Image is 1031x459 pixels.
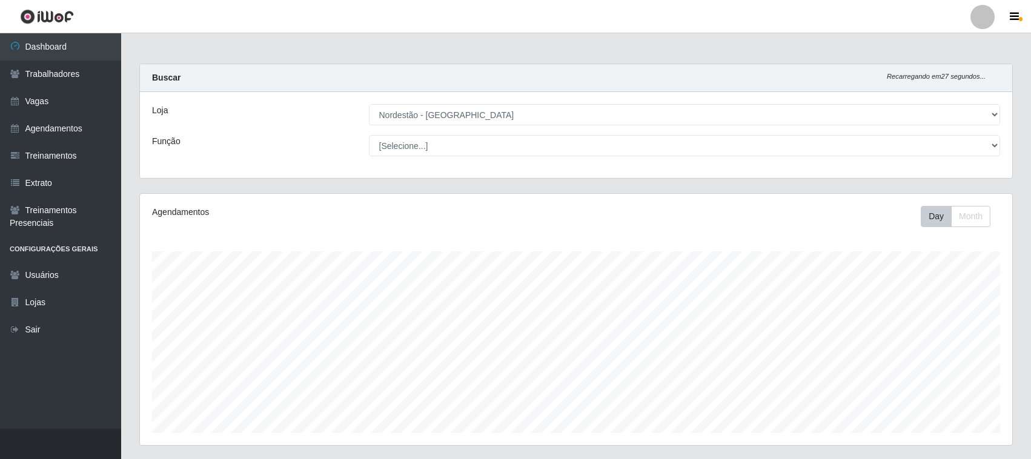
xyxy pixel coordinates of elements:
div: Toolbar with button groups [921,206,1000,227]
button: Month [951,206,990,227]
label: Função [152,135,181,148]
i: Recarregando em 27 segundos... [887,73,986,80]
label: Loja [152,104,168,117]
div: Agendamentos [152,206,495,219]
img: CoreUI Logo [20,9,74,24]
div: First group [921,206,990,227]
strong: Buscar [152,73,181,82]
button: Day [921,206,952,227]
